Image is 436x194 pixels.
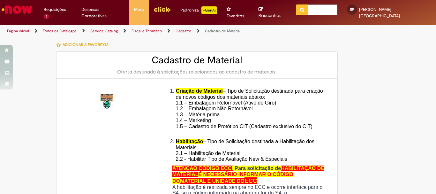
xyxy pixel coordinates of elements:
h2: Cadastro de Material [63,55,331,66]
div: Oferta destinada à solicitações relacionadas ao cadastro de materiais. [63,69,331,75]
span: – Tipo de Solicitação destinada para criação de novos códigos dos materiais abaixo: 1.1 – Embalag... [176,88,323,135]
span: MATERIAL E UNIDADE DO [180,178,244,184]
a: Fiscal e Tributário [132,28,162,34]
div: Padroniza [180,6,217,14]
img: click_logo_yellow_360x200.png [154,4,171,14]
a: Cadastro de Material [205,28,241,34]
button: Pesquisar [296,4,308,15]
span: 3 [44,14,49,19]
img: Cadastro de Material [97,91,118,112]
span: Requisições [44,6,66,13]
span: – Tipo de Solicitação destinada a Habilitação dos Materiais 2.1 – Habilitação de Material 2.2 - H... [176,139,314,162]
p: +GenAi [201,6,217,14]
span: É NECESSÁRIO INFORMAR O CÓDIGO DO [172,172,293,184]
button: Adicionar a Favoritos [56,38,112,51]
span: ATENÇÃO CÓDIGO ECC! [172,166,233,171]
span: Habilitação [176,139,203,144]
span: EP [350,7,354,12]
span: HABILITAÇÃO DE MATERIAL [172,166,324,177]
a: Service Catalog [90,28,118,34]
a: Página inicial [7,28,29,34]
span: Adicionar a Favoritos [63,42,109,47]
a: Todos os Catálogos [43,28,77,34]
span: Criação de Material [176,88,223,94]
img: ServiceNow [1,3,34,16]
a: Rascunhos [259,7,286,19]
span: [PERSON_NAME] [GEOGRAPHIC_DATA] [359,7,400,19]
a: Cadastro [176,28,191,34]
span: ECC [244,177,257,184]
span: Favoritos [227,13,244,19]
ul: Trilhas de página [5,25,286,37]
span: Para solicitação de [235,166,281,171]
span: Rascunhos [259,12,282,19]
span: Despesas Corporativas [81,6,124,19]
span: More [134,6,144,13]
